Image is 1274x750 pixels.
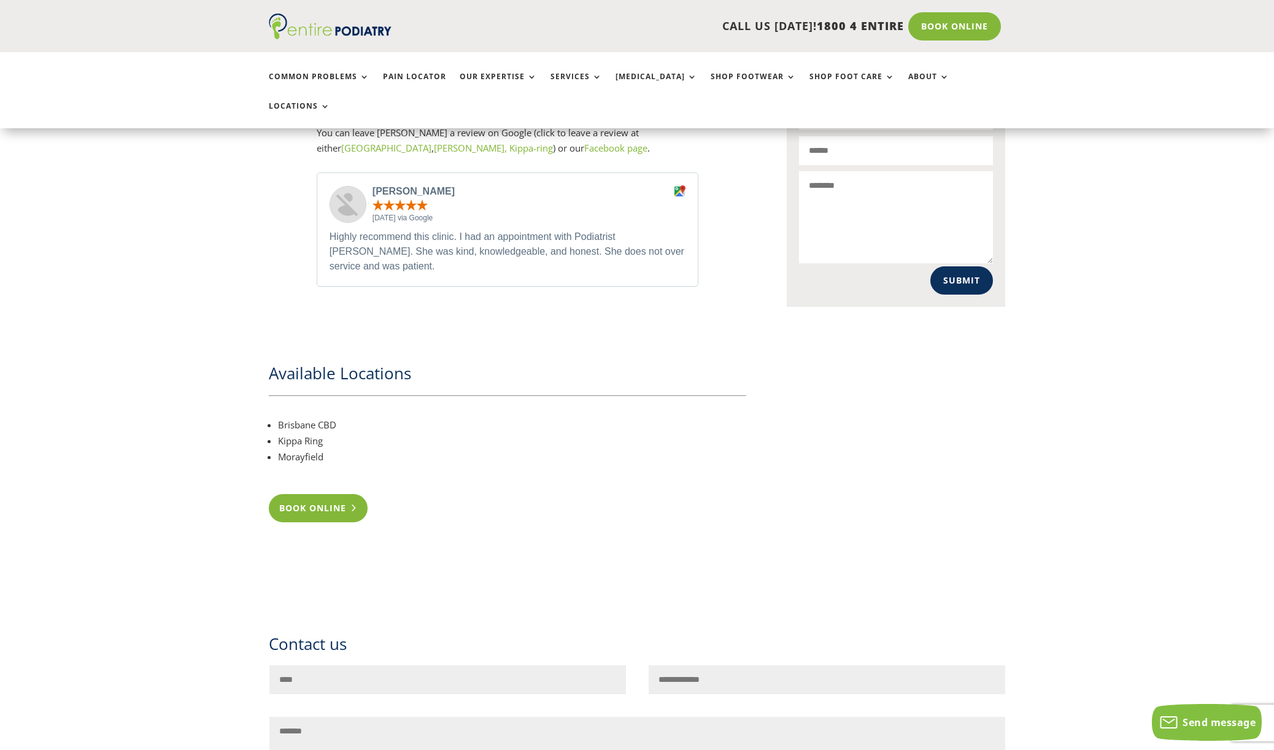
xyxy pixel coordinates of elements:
h3: Contact us [269,633,1005,665]
a: Pain Locator [383,72,446,99]
a: About [908,72,949,99]
img: logo (1) [269,14,392,39]
span: 1800 4 ENTIRE [817,18,904,33]
a: Services [550,72,602,99]
p: CALL US [DATE]! [439,18,904,34]
a: [PERSON_NAME], [434,142,507,154]
button: Send message [1152,704,1262,741]
button: Submit [930,266,993,295]
span: Send message [1183,716,1256,729]
a: Book Online [908,12,1001,41]
a: Locations [269,102,330,128]
a: Facebook page [584,142,647,154]
a: Our Expertise [460,72,537,99]
a: Shop Footwear [711,72,796,99]
a: Shop Foot Care [809,72,895,99]
li: Kippa Ring [278,433,746,449]
p: Highly recommend this clinic. I had an appointment with Podiatrist [PERSON_NAME]. She was kind, k... [330,230,685,274]
li: Brisbane CBD [278,417,746,433]
span: [DATE] via Google [373,214,685,223]
a: Entire Podiatry [269,29,392,42]
a: [MEDICAL_DATA] [616,72,697,99]
span: Rated 5 [373,199,428,211]
h3: [PERSON_NAME] [373,185,667,198]
a: Common Problems [269,72,369,99]
h2: Available Locations [269,362,746,390]
a: [GEOGRAPHIC_DATA] [341,142,431,154]
a: Kippa-ring [509,142,553,154]
a: Book Online [269,494,368,522]
li: Morayfield [278,449,746,465]
p: You can leave [PERSON_NAME] a review on Google (click to leave a review at either , ) or our . [317,125,698,157]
